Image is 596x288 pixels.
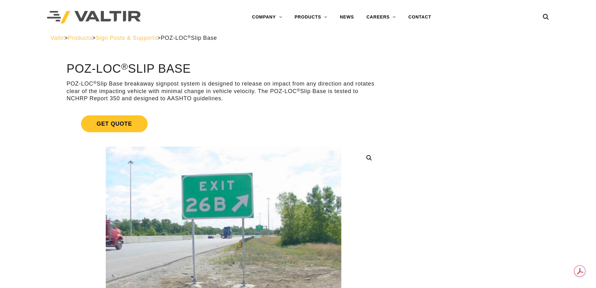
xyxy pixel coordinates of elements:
[68,35,92,41] a: Products
[96,35,157,41] a: Sign Posts & Supports
[161,35,217,41] span: POZ-LOC Slip Base
[288,11,334,24] a: PRODUCTS
[297,88,300,92] sup: ®
[50,34,546,42] div: > > >
[81,115,148,132] span: Get Quote
[188,34,191,39] sup: ®
[402,11,437,24] a: CONTACT
[67,108,380,140] a: Get Quote
[334,11,360,24] a: NEWS
[67,80,380,102] p: POZ-LOC Slip Base breakaway signpost system is designed to release on impact from any direction a...
[67,62,380,76] h1: POZ-LOC Slip Base
[246,11,288,24] a: COMPANY
[47,11,141,24] img: Valtir
[360,11,402,24] a: CAREERS
[50,35,64,41] a: Valtir
[93,80,97,85] sup: ®
[121,61,128,71] sup: ®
